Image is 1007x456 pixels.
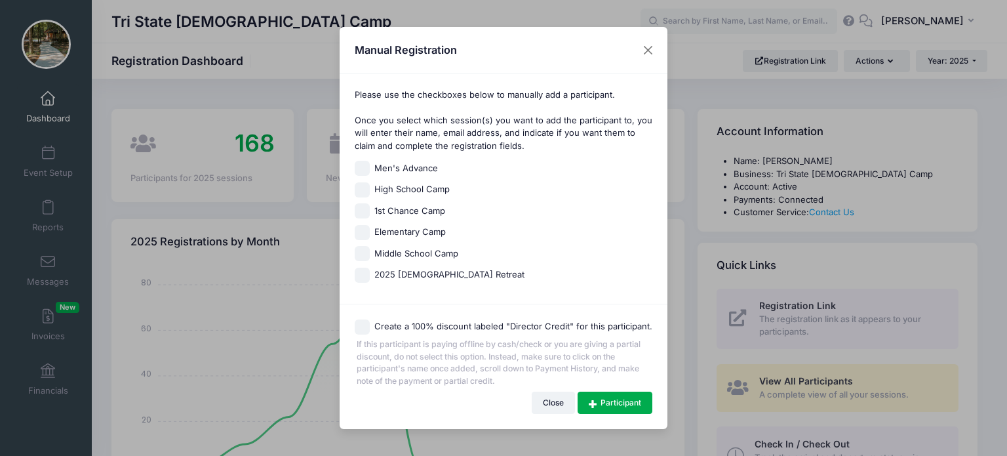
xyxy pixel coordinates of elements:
span: 2025 [DEMOGRAPHIC_DATA] Retreat [374,268,524,281]
a: Participant [578,392,652,414]
h4: Manual Registration [355,42,457,58]
span: 1st Chance Camp [374,205,445,218]
input: Elementary Camp [355,225,370,240]
input: Middle School Camp [355,246,370,261]
button: Close [532,392,576,414]
label: Create a 100% discount labeled "Director Credit" for this participant. [374,320,652,333]
span: Middle School Camp [374,247,458,260]
span: Elementary Camp [374,226,446,239]
span: Men's Advance [374,162,438,175]
input: 1st Chance Camp [355,203,370,218]
input: High School Camp [355,182,370,197]
input: Men's Advance [355,161,370,176]
button: Close [637,38,660,62]
span: If this participant is paying offline by cash/check or you are giving a partial discount, do not ... [355,335,653,388]
span: High School Camp [374,183,450,196]
p: Please use the checkboxes below to manually add a participant. Once you select which session(s) y... [355,89,653,153]
input: 2025 [DEMOGRAPHIC_DATA] Retreat [355,268,370,283]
